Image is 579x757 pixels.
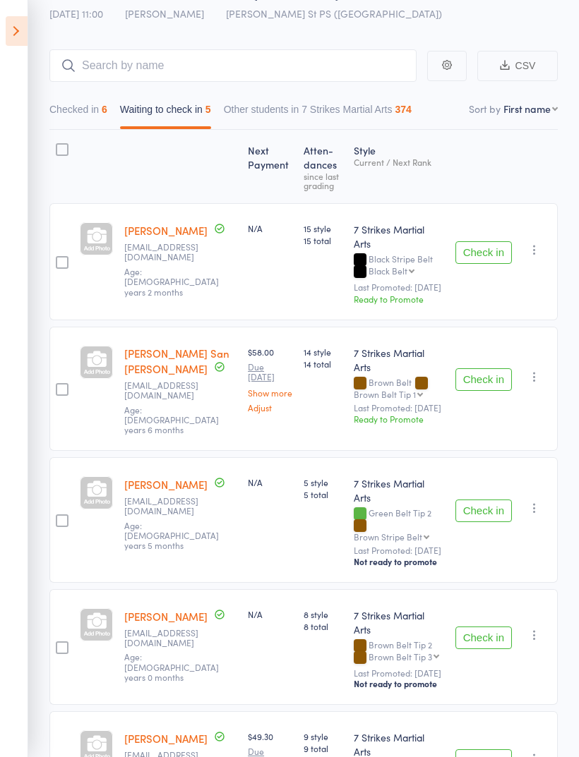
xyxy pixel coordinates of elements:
span: 9 style [304,730,342,742]
div: 7 Strikes Martial Arts [354,346,444,374]
div: Ready to Promote [354,413,444,425]
div: Current / Next Rank [354,157,444,166]
button: Check in [455,499,512,522]
small: tmsatennakoon@yahoo.com [124,496,216,516]
span: [PERSON_NAME] St PS ([GEOGRAPHIC_DATA]) [226,6,442,20]
div: Style [348,136,450,197]
div: Black Belt [369,266,407,275]
button: Other students in 7 Strikes Martial Arts374 [224,97,412,129]
div: Brown Belt Tip 3 [369,652,432,661]
div: 7 Strikes Martial Arts [354,476,444,504]
span: [PERSON_NAME] [125,6,204,20]
button: Waiting to check in5 [120,97,211,129]
span: 8 total [304,620,342,632]
button: Checked in6 [49,97,107,129]
input: Search by name [49,49,417,82]
div: N/A [248,476,292,488]
div: 6 [102,104,107,115]
a: [PERSON_NAME] [124,609,208,624]
div: since last grading [304,171,342,190]
div: Not ready to promote [354,556,444,567]
a: [PERSON_NAME] San [PERSON_NAME] [124,346,229,376]
span: Age: [DEMOGRAPHIC_DATA] years 5 months [124,519,219,552]
span: 5 total [304,488,342,500]
span: 15 style [304,222,342,234]
div: 7 Strikes Martial Arts [354,608,444,636]
div: First name [503,102,551,116]
span: 5 style [304,476,342,488]
small: Last Promoted: [DATE] [354,282,444,292]
div: 7 Strikes Martial Arts [354,222,444,250]
a: Adjust [248,403,292,412]
a: Show more [248,388,292,397]
span: 14 total [304,358,342,370]
div: N/A [248,222,292,234]
span: Age: [DEMOGRAPHIC_DATA] years 6 months [124,404,219,436]
a: [PERSON_NAME] [124,731,208,746]
button: Check in [455,368,512,391]
div: $58.00 [248,346,292,412]
button: CSV [477,51,558,81]
button: Check in [455,241,512,264]
div: Green Belt Tip 2 [354,508,444,541]
span: 8 style [304,608,342,620]
span: Age: [DEMOGRAPHIC_DATA] years 0 months [124,650,219,683]
small: medep@yahoo.com [124,628,216,648]
a: [PERSON_NAME] [124,477,208,492]
small: medep@yahoo.com [124,242,216,262]
small: Due [DATE] [248,362,292,382]
small: Last Promoted: [DATE] [354,668,444,678]
div: 5 [205,104,211,115]
span: [DATE] 11:00 [49,6,103,20]
div: 374 [395,104,412,115]
small: Last Promoted: [DATE] [354,545,444,555]
div: Ready to Promote [354,293,444,305]
div: Next Payment [242,136,298,197]
a: [PERSON_NAME] [124,223,208,238]
small: nyl.thein@gmail.com [124,380,216,401]
button: Check in [455,626,512,649]
div: Brown Stripe Belt [354,532,422,541]
div: N/A [248,608,292,620]
span: 14 style [304,346,342,358]
div: Atten­dances [298,136,348,197]
label: Sort by [469,102,501,116]
div: Brown Belt Tip 1 [354,389,416,399]
div: Black Stripe Belt [354,254,444,278]
div: Brown Belt Tip 2 [354,640,444,664]
span: 15 total [304,234,342,246]
small: Last Promoted: [DATE] [354,403,444,413]
span: 9 total [304,742,342,754]
div: Not ready to promote [354,678,444,689]
span: Age: [DEMOGRAPHIC_DATA] years 2 months [124,265,219,298]
div: Brown Belt [354,377,444,399]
